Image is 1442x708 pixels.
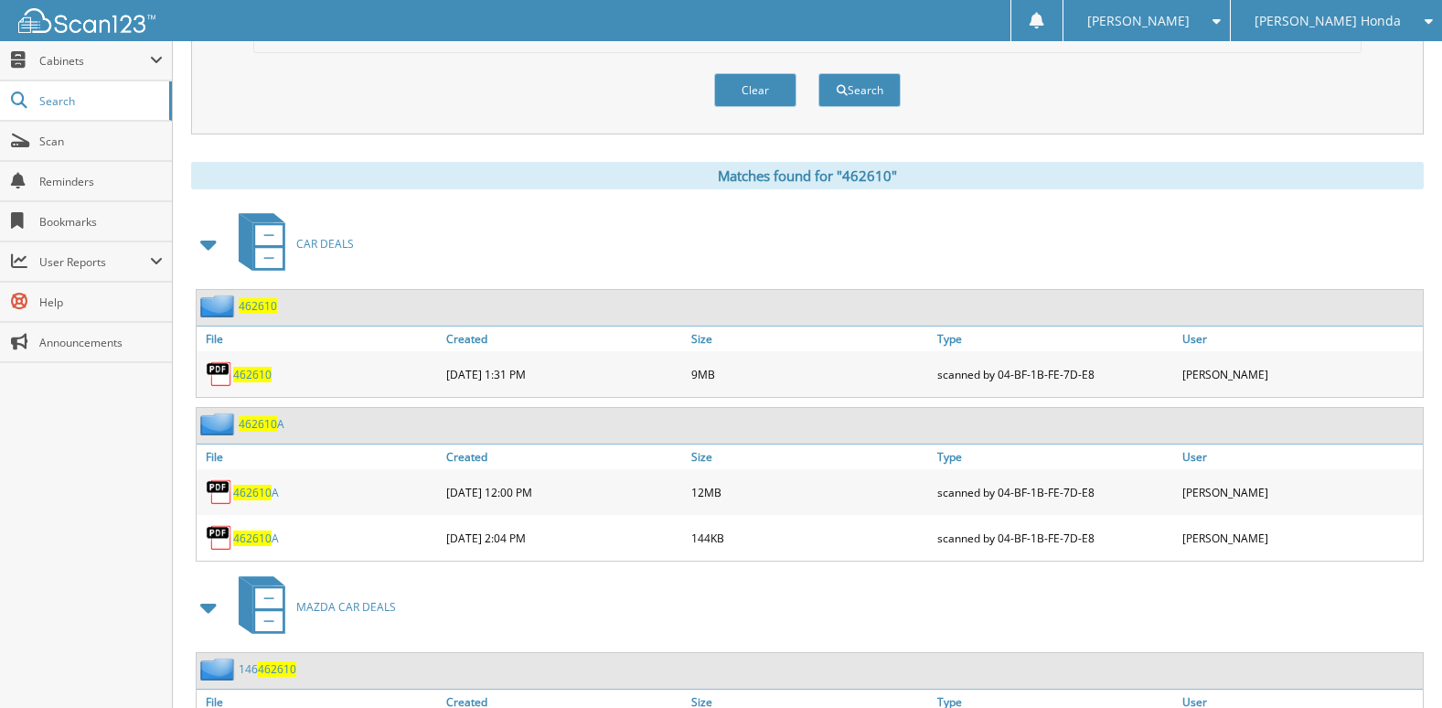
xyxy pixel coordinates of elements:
[296,236,354,252] span: CAR DEALS
[233,531,279,546] a: 462610A
[228,208,354,280] a: CAR DEALS
[233,367,272,382] a: 462610
[258,661,296,677] span: 462610
[1087,16,1190,27] span: [PERSON_NAME]
[233,531,272,546] span: 462610
[18,8,155,33] img: scan123-logo-white.svg
[1351,620,1442,708] iframe: Chat Widget
[818,73,901,107] button: Search
[296,599,396,615] span: MAZDA CAR DEALS
[200,413,239,435] img: folder2.png
[39,53,150,69] span: Cabinets
[233,485,279,500] a: 462610A
[442,327,687,351] a: Created
[239,661,296,677] a: 146462610
[191,162,1424,189] div: Matches found for "462610"
[39,134,163,149] span: Scan
[1178,327,1423,351] a: User
[39,335,163,350] span: Announcements
[442,520,687,556] div: [DATE] 2:04 PM
[687,356,932,392] div: 9MB
[228,571,396,643] a: MAZDA CAR DEALS
[933,445,1178,469] a: Type
[39,214,163,230] span: Bookmarks
[933,474,1178,510] div: scanned by 04-BF-1B-FE-7D-E8
[687,327,932,351] a: Size
[197,327,442,351] a: File
[239,298,277,314] a: 462610
[239,416,284,432] a: 462610A
[442,356,687,392] div: [DATE] 1:31 PM
[39,174,163,189] span: Reminders
[200,295,239,317] img: folder2.png
[239,416,277,432] span: 462610
[1255,16,1401,27] span: [PERSON_NAME] Honda
[687,520,932,556] div: 144KB
[206,360,233,388] img: PDF.png
[933,520,1178,556] div: scanned by 04-BF-1B-FE-7D-E8
[197,445,442,469] a: File
[200,658,239,681] img: folder2.png
[206,478,233,506] img: PDF.png
[39,93,160,109] span: Search
[442,445,687,469] a: Created
[442,474,687,510] div: [DATE] 12:00 PM
[1178,520,1423,556] div: [PERSON_NAME]
[933,356,1178,392] div: scanned by 04-BF-1B-FE-7D-E8
[714,73,796,107] button: Clear
[933,327,1178,351] a: Type
[39,295,163,310] span: Help
[39,254,150,270] span: User Reports
[233,485,272,500] span: 462610
[1178,474,1423,510] div: [PERSON_NAME]
[687,445,932,469] a: Size
[1178,445,1423,469] a: User
[687,474,932,510] div: 12MB
[1178,356,1423,392] div: [PERSON_NAME]
[206,524,233,552] img: PDF.png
